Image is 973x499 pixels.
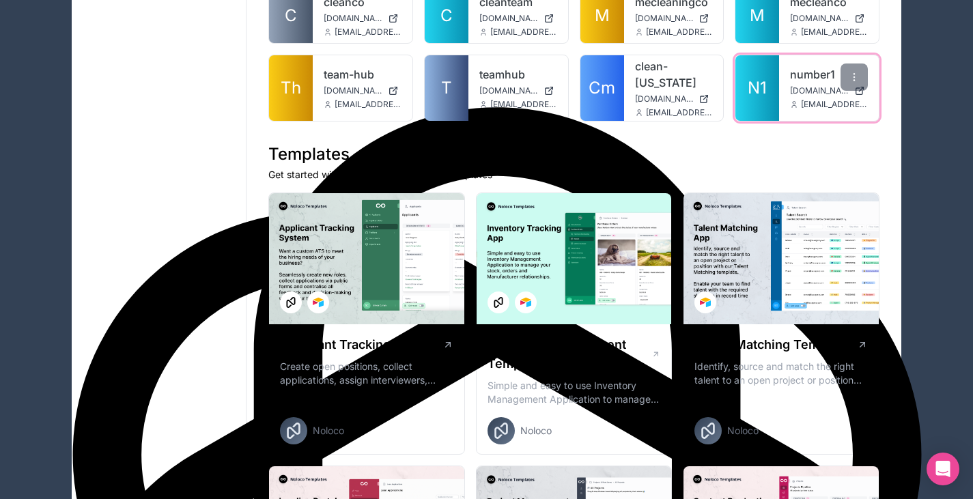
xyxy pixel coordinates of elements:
[790,85,849,96] span: [DOMAIN_NAME]
[335,99,401,110] span: [EMAIL_ADDRESS][DOMAIN_NAME]
[735,55,779,121] a: N1
[801,99,868,110] span: [EMAIL_ADDRESS][DOMAIN_NAME]
[635,94,713,104] a: [DOMAIN_NAME][US_STATE]
[635,94,694,104] span: [DOMAIN_NAME][US_STATE]
[580,55,624,121] a: Cm
[324,85,382,96] span: [DOMAIN_NAME]
[635,13,694,24] span: [DOMAIN_NAME]
[927,453,959,485] div: Open Intercom Messenger
[595,5,610,27] span: M
[790,85,868,96] a: [DOMAIN_NAME]
[324,66,401,83] a: team-hub
[700,297,711,308] img: Airtable Logo
[425,55,468,121] a: T
[285,5,297,27] span: C
[440,5,453,27] span: C
[646,27,713,38] span: [EMAIL_ADDRESS][DOMAIN_NAME]
[479,85,557,96] a: [DOMAIN_NAME]
[727,424,759,438] span: Noloco
[589,77,615,99] span: Cm
[520,297,531,308] img: Airtable Logo
[479,66,557,83] a: teamhub
[694,360,868,387] p: Identify, source and match the right talent to an open project or position with our Talent Matchi...
[801,27,868,38] span: [EMAIL_ADDRESS][DOMAIN_NAME]
[490,99,557,110] span: [EMAIL_ADDRESS][DOMAIN_NAME]
[479,85,538,96] span: [DOMAIN_NAME]
[479,13,538,24] span: [DOMAIN_NAME]
[280,360,453,387] p: Create open positions, collect applications, assign interviewers, centralise candidate feedback a...
[488,379,661,406] p: Simple and easy to use Inventory Management Application to manage your stock, orders and Manufact...
[748,77,767,99] span: N1
[441,77,452,99] span: T
[268,168,879,182] p: Get started with one of our ready-made templates
[635,58,713,91] a: clean-[US_STATE]
[313,424,344,438] span: Noloco
[635,13,713,24] a: [DOMAIN_NAME]
[750,5,765,27] span: M
[790,13,868,24] a: [DOMAIN_NAME]
[694,335,849,354] h1: Talent Matching Template
[488,335,651,373] h1: Inventory Management Template
[324,13,401,24] a: [DOMAIN_NAME]
[490,27,557,38] span: [EMAIL_ADDRESS][DOMAIN_NAME]
[313,297,324,308] img: Airtable Logo
[280,335,439,354] h1: Applicant Tracking System
[790,13,849,24] span: [DOMAIN_NAME]
[335,27,401,38] span: [EMAIL_ADDRESS][DOMAIN_NAME]
[268,143,879,165] h1: Templates
[646,107,713,118] span: [EMAIL_ADDRESS][DOMAIN_NAME]
[281,77,301,99] span: Th
[269,55,313,121] a: Th
[324,13,382,24] span: [DOMAIN_NAME]
[324,85,401,96] a: [DOMAIN_NAME]
[520,424,552,438] span: Noloco
[479,13,557,24] a: [DOMAIN_NAME]
[790,66,868,83] a: number1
